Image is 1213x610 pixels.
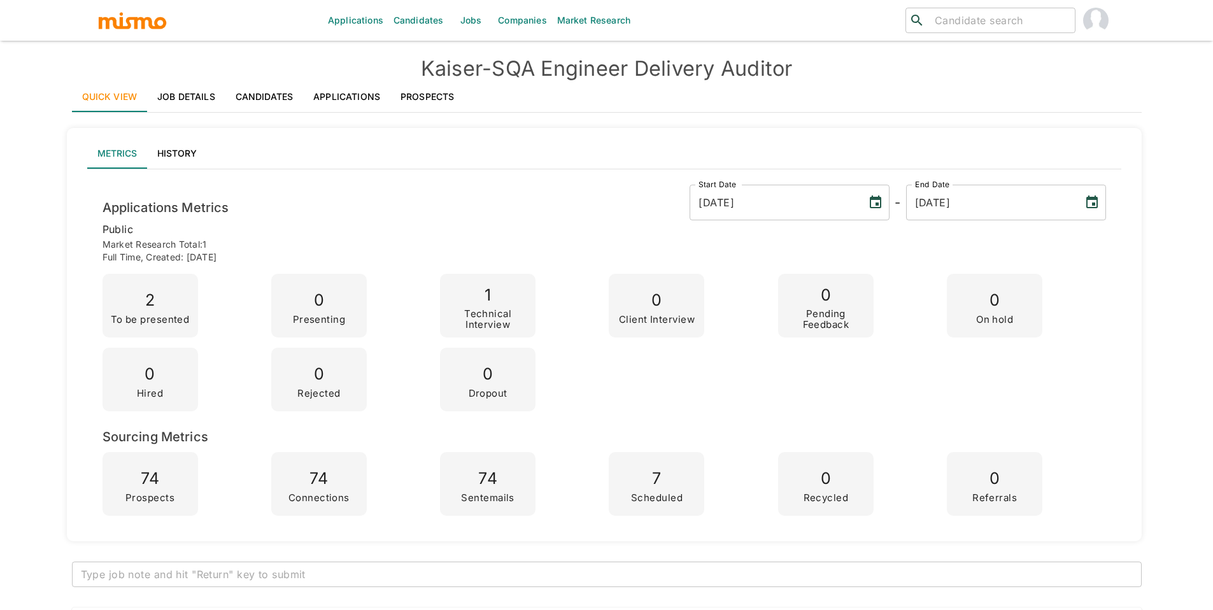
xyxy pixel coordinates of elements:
input: Candidate search [930,11,1070,29]
p: To be presented [111,315,190,325]
p: Client Interview [619,315,695,325]
a: Candidates [225,82,304,112]
p: 0 [976,287,1013,315]
p: 2 [111,287,190,315]
h6: - [895,192,900,213]
a: Applications [303,82,390,112]
p: Dropout [469,388,507,399]
p: Rejected [297,388,341,399]
input: MM/DD/YYYY [906,185,1074,220]
a: Job Details [147,82,225,112]
p: 0 [783,281,869,309]
p: 0 [137,360,163,388]
button: Choose date, selected date is Oct 13, 2025 [1079,190,1105,215]
label: End Date [915,179,949,190]
p: 7 [631,465,683,493]
p: 74 [288,465,350,493]
h4: Kaiser - SQA Engineer Delivery Auditor [72,56,1142,82]
p: 74 [125,465,174,493]
p: 0 [804,465,849,493]
h6: Applications Metrics [103,197,229,218]
p: 0 [293,287,345,315]
button: History [147,138,207,169]
img: logo [97,11,167,30]
p: 74 [461,465,514,493]
p: public [103,220,1106,238]
p: 0 [619,287,695,315]
label: Start Date [699,179,737,190]
p: Market Research Total: 1 [103,238,1106,251]
p: 0 [972,465,1017,493]
p: 1 [445,281,530,309]
h6: Sourcing Metrics [103,427,1106,447]
p: Scheduled [631,493,683,504]
p: 0 [297,360,341,388]
div: lab API tabs example [87,138,1121,169]
p: Connections [288,493,350,504]
input: MM/DD/YYYY [690,185,858,220]
p: Technical Interview [445,309,530,330]
button: Choose date, selected date is Mar 31, 2025 [863,190,888,215]
p: Prospects [125,493,174,504]
p: Presenting [293,315,345,325]
p: On hold [976,315,1013,325]
p: Sentemails [461,493,514,504]
a: Prospects [390,82,464,112]
button: Metrics [87,138,147,169]
p: Referrals [972,493,1017,504]
img: Paola Pacheco [1083,8,1109,33]
a: Quick View [72,82,148,112]
p: 0 [469,360,507,388]
p: Recycled [804,493,849,504]
p: Pending Feedback [783,309,869,330]
p: Full time , Created: [DATE] [103,251,1106,264]
p: Hired [137,388,163,399]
